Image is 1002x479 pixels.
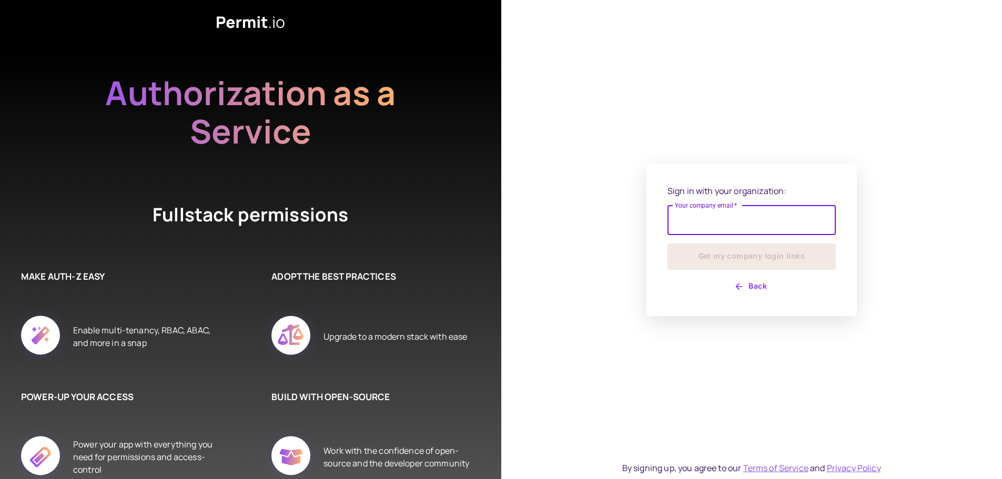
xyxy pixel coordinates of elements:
label: Your company email [675,201,737,210]
h6: MAKE AUTH-Z EASY [21,270,219,283]
h6: BUILD WITH OPEN-SOURCE [271,390,469,404]
div: Upgrade to a modern stack with ease [323,304,467,369]
a: Privacy Policy [827,462,881,474]
h6: POWER-UP YOUR ACCESS [21,390,219,404]
button: Get my company login links [667,243,836,270]
div: Enable multi-tenancy, RBAC, ABAC, and more in a snap [73,304,219,369]
h6: ADOPT THE BEST PRACTICES [271,270,469,283]
div: By signing up, you agree to our and [622,462,881,474]
a: Terms of Service [743,462,808,474]
button: Back [667,278,836,295]
h4: Fullstack permissions [114,202,387,228]
h2: Authorization as a Service [72,74,429,150]
p: Sign in with your organization: [667,185,836,197]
